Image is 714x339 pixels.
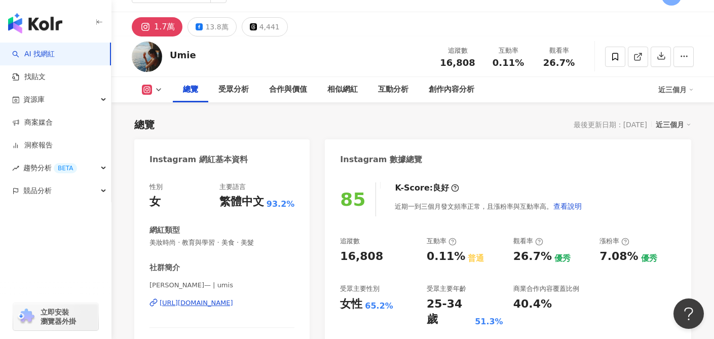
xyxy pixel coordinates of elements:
[218,84,249,96] div: 受眾分析
[475,316,503,327] div: 51.3%
[340,296,362,312] div: 女性
[438,46,477,56] div: 追蹤數
[574,121,647,129] div: 最後更新日期：[DATE]
[493,58,524,68] span: 0.11%
[427,249,465,265] div: 0.11%
[673,298,704,329] iframe: Help Scout Beacon - Open
[395,196,582,216] div: 近期一到三個月發文頻率正常，且漲粉率與互動率高。
[553,196,582,216] button: 查看說明
[440,57,475,68] span: 16,808
[132,42,162,72] img: KOL Avatar
[340,189,365,210] div: 85
[12,72,46,82] a: 找貼文
[12,118,53,128] a: 商案媒合
[149,154,248,165] div: Instagram 網紅基本資料
[154,20,175,34] div: 1.7萬
[340,237,360,246] div: 追蹤數
[340,249,383,265] div: 16,808
[183,84,198,96] div: 總覽
[160,298,233,308] div: [URL][DOMAIN_NAME]
[468,253,484,264] div: 普通
[132,17,182,36] button: 1.7萬
[513,237,543,246] div: 觀看率
[170,49,196,61] div: Umie
[12,140,53,150] a: 洞察報告
[149,225,180,236] div: 網紅類型
[489,46,528,56] div: 互動率
[658,82,694,98] div: 近三個月
[23,179,52,202] span: 競品分析
[12,165,19,172] span: rise
[134,118,155,132] div: 總覽
[540,46,578,56] div: 觀看率
[427,296,472,328] div: 25-34 歲
[149,238,294,247] span: 美妝時尚 · 教育與學習 · 美食 · 美髮
[259,20,280,34] div: 4,441
[429,84,474,96] div: 創作內容分析
[433,182,449,194] div: 良好
[187,17,236,36] button: 13.8萬
[543,58,575,68] span: 26.7%
[427,237,457,246] div: 互動率
[641,253,657,264] div: 優秀
[656,118,691,131] div: 近三個月
[149,182,163,192] div: 性別
[8,13,62,33] img: logo
[395,182,459,194] div: K-Score :
[378,84,408,96] div: 互動分析
[267,199,295,210] span: 93.2%
[149,194,161,210] div: 女
[219,194,264,210] div: 繁體中文
[599,249,638,265] div: 7.08%
[327,84,358,96] div: 相似網紅
[16,309,36,325] img: chrome extension
[365,300,393,312] div: 65.2%
[554,253,571,264] div: 優秀
[513,249,552,265] div: 26.7%
[23,157,77,179] span: 趨勢分析
[340,154,422,165] div: Instagram 數據總覽
[13,303,98,330] a: chrome extension立即安裝 瀏覽器外掛
[12,49,55,59] a: searchAI 找網紅
[23,88,45,111] span: 資源庫
[427,284,466,293] div: 受眾主要年齡
[513,296,552,312] div: 40.4%
[340,284,380,293] div: 受眾主要性別
[149,281,294,290] span: [PERSON_NAME]— | umis
[599,237,629,246] div: 漲粉率
[553,202,582,210] span: 查看說明
[54,163,77,173] div: BETA
[219,182,246,192] div: 主要語言
[149,262,180,273] div: 社群簡介
[205,20,228,34] div: 13.8萬
[242,17,288,36] button: 4,441
[269,84,307,96] div: 合作與價值
[41,308,76,326] span: 立即安裝 瀏覽器外掛
[513,284,579,293] div: 商業合作內容覆蓋比例
[149,298,294,308] a: [URL][DOMAIN_NAME]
